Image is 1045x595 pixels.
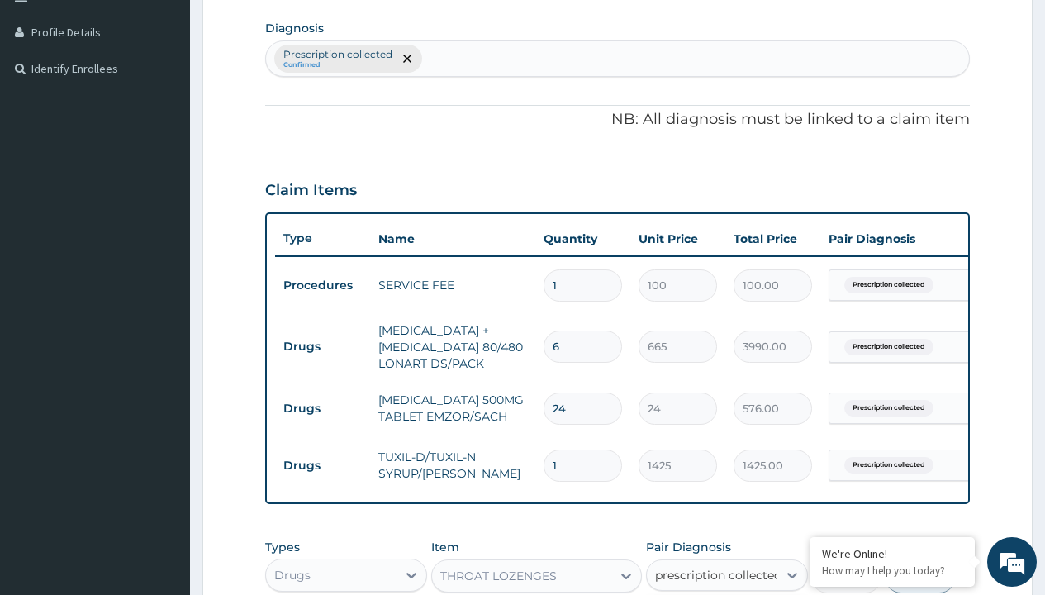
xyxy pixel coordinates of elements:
div: Minimize live chat window [271,8,311,48]
div: We're Online! [822,546,962,561]
th: Pair Diagnosis [820,222,1002,255]
div: Chat with us now [86,93,278,114]
th: Quantity [535,222,630,255]
div: Drugs [274,567,311,583]
small: Confirmed [283,61,392,69]
td: Drugs [275,331,370,362]
img: d_794563401_company_1708531726252_794563401 [31,83,67,124]
td: Procedures [275,270,370,301]
label: Diagnosis [265,20,324,36]
td: SERVICE FEE [370,269,535,302]
span: remove selection option [400,51,415,66]
th: Type [275,223,370,254]
span: Prescription collected [844,339,933,355]
td: [MEDICAL_DATA] + [MEDICAL_DATA] 80/480 LONART DS/PACK [370,314,535,380]
h3: Claim Items [265,182,357,200]
td: Drugs [275,393,370,424]
p: Prescription collected [283,48,392,61]
div: THROAT LOZENGES [440,568,557,584]
p: NB: All diagnosis must be linked to a claim item [265,109,970,131]
span: Prescription collected [844,400,933,416]
th: Unit Price [630,222,725,255]
td: Drugs [275,450,370,481]
td: [MEDICAL_DATA] 500MG TABLET EMZOR/SACH [370,383,535,433]
td: TUXIL-D/TUXIL-N SYRUP/[PERSON_NAME] [370,440,535,490]
label: Types [265,540,300,555]
span: Prescription collected [844,457,933,474]
span: Prescription collected [844,277,933,293]
label: Item [431,539,459,555]
p: How may I help you today? [822,564,962,578]
label: Pair Diagnosis [646,539,731,555]
span: We're online! [96,187,228,354]
textarea: Type your message and hit 'Enter' [8,409,315,467]
th: Name [370,222,535,255]
th: Total Price [725,222,820,255]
